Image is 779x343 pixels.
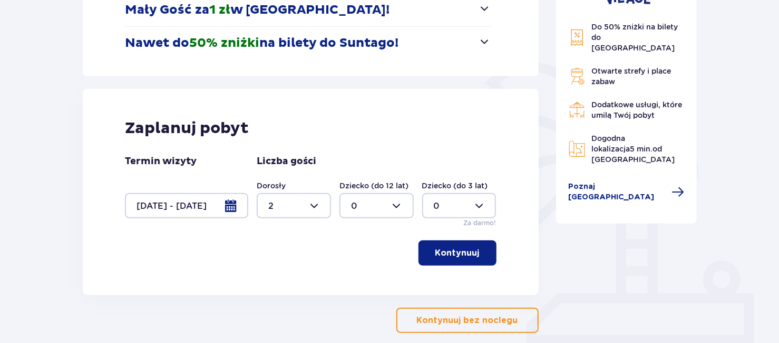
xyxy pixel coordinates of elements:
label: Dorosły [257,180,286,191]
span: 1 zł [209,2,230,18]
span: Poznaj [GEOGRAPHIC_DATA] [569,181,666,203]
button: Nawet do50% zniżkina bilety do Suntago! [125,27,491,59]
span: 5 min. [630,145,653,153]
p: Za darmo! [463,218,496,228]
button: Kontynuuj [418,240,496,266]
img: Restaurant Icon [569,102,586,118]
p: Mały Gość za w [GEOGRAPHIC_DATA]! [125,2,389,18]
span: Dodatkowe usługi, które umilą Twój pobyt [592,100,683,119]
span: Otwarte strefy i place zabaw [592,67,671,86]
span: Do 50% zniżki na bilety do [GEOGRAPHIC_DATA] [592,23,678,52]
a: Poznaj [GEOGRAPHIC_DATA] [569,181,685,203]
button: Kontynuuj bez noclegu [396,308,539,333]
span: Dogodna lokalizacja od [GEOGRAPHIC_DATA] [592,134,675,164]
img: Grill Icon [569,68,586,85]
img: Discount Icon [569,29,586,46]
p: Nawet do na bilety do Suntago! [125,35,398,51]
img: Map Icon [569,140,586,157]
p: Kontynuuj bez noclegu [417,315,518,326]
label: Dziecko (do 3 lat) [422,180,488,191]
span: 50% zniżki [189,35,259,51]
p: Liczba gości [257,155,316,168]
label: Dziecko (do 12 lat) [339,180,408,191]
p: Termin wizyty [125,155,197,168]
p: Kontynuuj [435,247,480,259]
p: Zaplanuj pobyt [125,118,249,138]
